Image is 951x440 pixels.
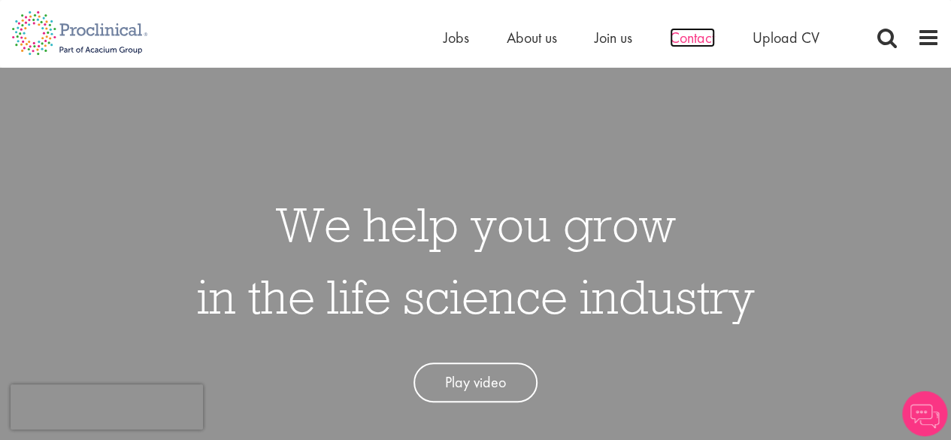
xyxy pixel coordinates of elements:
a: Join us [595,28,632,47]
img: Chatbot [902,391,947,436]
a: Play video [413,363,538,402]
a: Jobs [444,28,469,47]
h1: We help you grow in the life science industry [197,188,755,332]
a: About us [507,28,557,47]
a: Contact [670,28,715,47]
a: Upload CV [753,28,819,47]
